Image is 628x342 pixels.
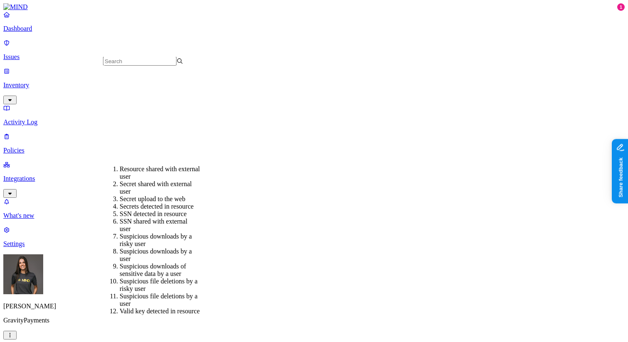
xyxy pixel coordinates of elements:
[3,317,625,324] p: GravityPayments
[120,293,200,308] div: Suspicious file deletions by a user
[3,198,625,219] a: What's new
[3,67,625,103] a: Inventory
[120,248,200,263] div: Suspicious downloads by a user
[120,195,200,203] div: Secret upload to the web
[120,180,200,195] div: Secret shared with external user
[3,147,625,154] p: Policies
[120,203,200,210] div: Secrets detected in resource
[3,39,625,61] a: Issues
[120,263,200,278] div: Suspicious downloads of sensitive data by a user
[3,175,625,182] p: Integrations
[3,240,625,248] p: Settings
[3,3,625,11] a: MIND
[3,226,625,248] a: Settings
[103,57,177,66] input: Search
[120,165,200,180] div: Resource shared with external user
[3,254,43,294] img: Gal Cohen
[3,53,625,61] p: Issues
[120,278,200,293] div: Suspicious file deletions by a risky user
[3,303,625,310] p: [PERSON_NAME]
[120,218,200,233] div: SSN shared with external user
[3,11,625,32] a: Dashboard
[3,212,625,219] p: What's new
[3,25,625,32] p: Dashboard
[617,3,625,11] div: 1
[120,233,200,248] div: Suspicious downloads by a risky user
[3,81,625,89] p: Inventory
[3,104,625,126] a: Activity Log
[3,118,625,126] p: Activity Log
[3,3,28,11] img: MIND
[120,210,200,218] div: SSN detected in resource
[120,308,200,315] div: Valid key detected in resource
[3,133,625,154] a: Policies
[3,161,625,197] a: Integrations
